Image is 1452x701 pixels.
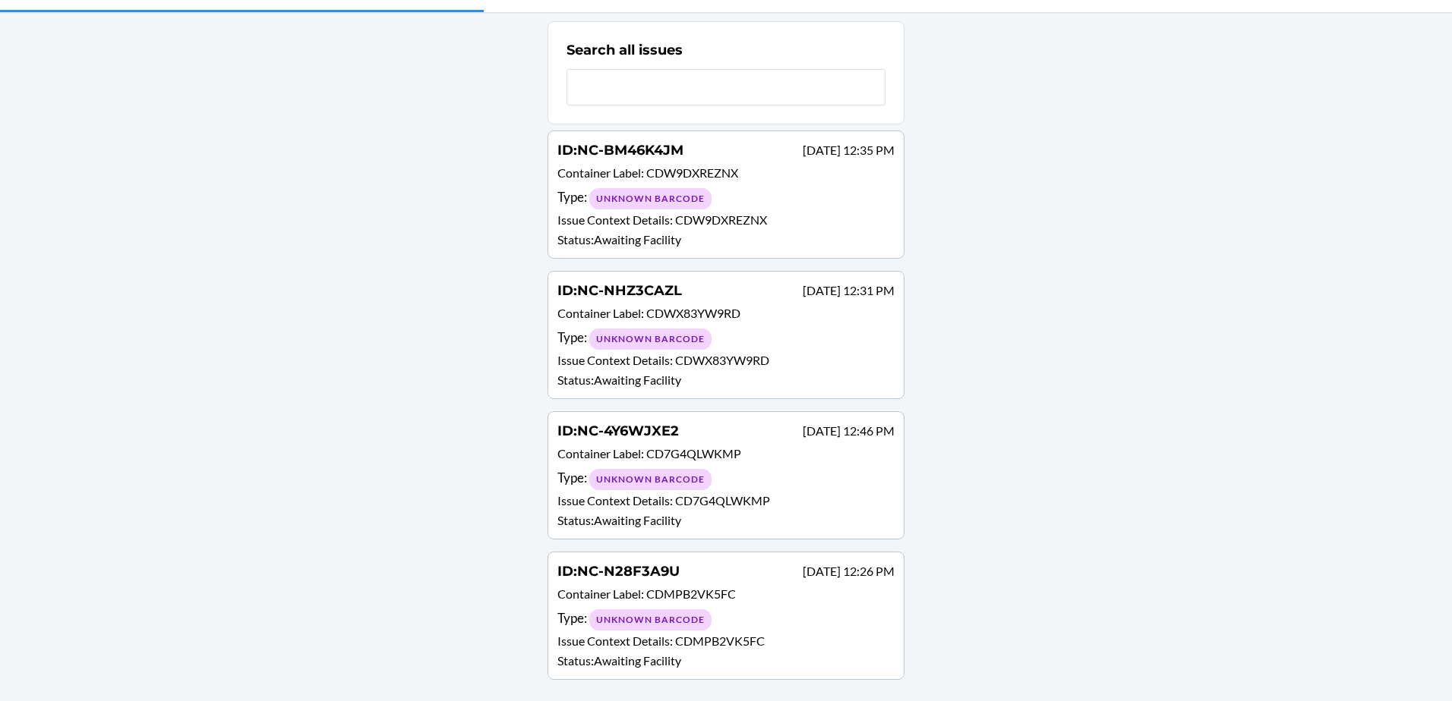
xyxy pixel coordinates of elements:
div: Type : [557,328,895,350]
h4: ID : [557,421,679,441]
span: NC-BM46K4JM [577,142,683,159]
p: [DATE] 12:35 PM [803,141,895,159]
div: Unknown Barcode [589,609,712,630]
p: [DATE] 12:31 PM [803,281,895,300]
span: NC-NHZ3CAZL [577,282,682,299]
h4: ID : [557,281,682,300]
p: Status : Awaiting Facility [557,231,895,249]
p: Container Label : [557,445,895,467]
p: Issue Context Details : [557,632,895,650]
h4: ID : [557,140,683,160]
h4: ID : [557,561,680,581]
div: Type : [557,187,895,209]
p: Container Label : [557,164,895,186]
p: Issue Context Details : [557,492,895,510]
a: ID:NC-NHZ3CAZL[DATE] 12:31 PMContainer Label: CDWX83YW9RDType: Unknown BarcodeIssue Context Detai... [548,271,904,399]
p: [DATE] 12:26 PM [803,562,895,580]
a: ID:NC-BM46K4JM[DATE] 12:35 PMContainer Label: CDW9DXREZNXType: Unknown BarcodeIssue Context Detai... [548,130,904,259]
p: Container Label : [557,585,895,607]
div: Unknown Barcode [589,188,712,209]
p: Status : Awaiting Facility [557,511,895,530]
div: Unknown Barcode [589,328,712,350]
span: CDMPB2VK5FC [675,633,765,648]
p: Issue Context Details : [557,211,895,229]
span: NC-4Y6WJXE2 [577,423,679,439]
span: CDMPB2VK5FC [646,586,736,601]
span: NC-N28F3A9U [577,563,680,580]
div: Type : [557,608,895,630]
p: Container Label : [557,304,895,326]
span: CDWX83YW9RD [675,353,769,367]
p: Status : Awaiting Facility [557,371,895,389]
p: Status : Awaiting Facility [557,652,895,670]
h2: Search all issues [567,40,683,60]
div: Type : [557,468,895,490]
span: CD7G4QLWKMP [675,493,770,508]
a: ID:NC-4Y6WJXE2[DATE] 12:46 PMContainer Label: CD7G4QLWKMPType: Unknown BarcodeIssue Context Detai... [548,411,904,539]
p: Issue Context Details : [557,351,895,369]
span: CDWX83YW9RD [646,306,740,320]
span: CDW9DXREZNX [675,212,767,227]
p: [DATE] 12:46 PM [803,422,895,440]
div: Unknown Barcode [589,469,712,490]
a: ID:NC-N28F3A9U[DATE] 12:26 PMContainer Label: CDMPB2VK5FCType: Unknown BarcodeIssue Context Detai... [548,552,904,680]
span: CD7G4QLWKMP [646,446,741,461]
span: CDW9DXREZNX [646,165,738,180]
